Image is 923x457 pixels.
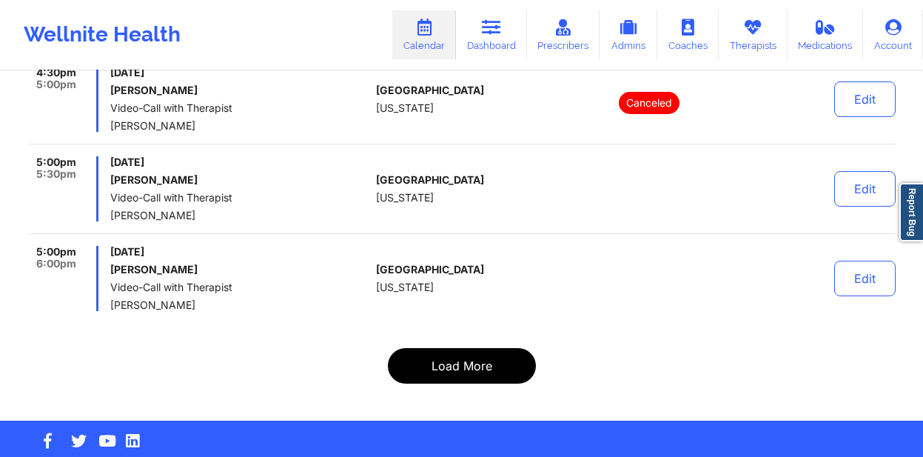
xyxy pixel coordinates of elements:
span: [DATE] [110,67,370,79]
span: [US_STATE] [376,192,434,204]
a: Admins [600,10,657,59]
button: Load More [388,348,536,384]
span: [GEOGRAPHIC_DATA] [376,264,484,276]
span: 4:30pm [36,67,76,79]
button: Edit [834,171,896,207]
span: 5:30pm [36,168,76,180]
span: 5:00pm [36,246,76,258]
span: [PERSON_NAME] [110,120,370,132]
span: [US_STATE] [376,102,434,114]
span: [DATE] [110,156,370,168]
span: 6:00pm [36,258,76,270]
span: [PERSON_NAME] [110,299,370,311]
a: Coaches [657,10,719,59]
h6: [PERSON_NAME] [110,264,370,276]
span: 5:00pm [36,79,76,90]
a: Dashboard [456,10,527,59]
a: Report Bug [899,183,923,241]
span: [GEOGRAPHIC_DATA] [376,84,484,96]
a: Calendar [392,10,456,59]
h6: [PERSON_NAME] [110,84,370,96]
span: Video-Call with Therapist [110,102,370,114]
a: Account [863,10,923,59]
a: Therapists [719,10,788,59]
span: [US_STATE] [376,281,434,293]
span: 5:00pm [36,156,76,168]
span: [DATE] [110,246,370,258]
a: Prescribers [527,10,600,59]
h6: [PERSON_NAME] [110,174,370,186]
button: Edit [834,81,896,117]
button: Edit [834,261,896,296]
span: Video-Call with Therapist [110,281,370,293]
p: Canceled [619,92,679,114]
span: Video-Call with Therapist [110,192,370,204]
span: [GEOGRAPHIC_DATA] [376,174,484,186]
span: [PERSON_NAME] [110,210,370,221]
a: Medications [788,10,864,59]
